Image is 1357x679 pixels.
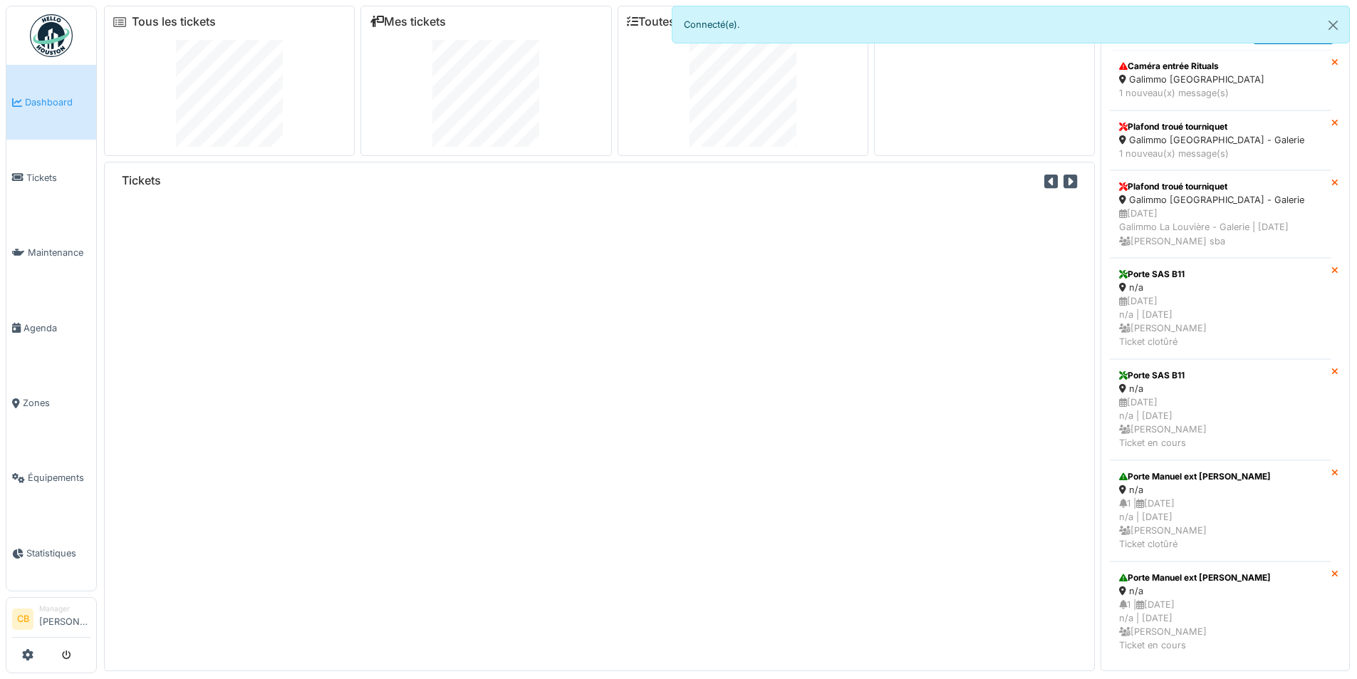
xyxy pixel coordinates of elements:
a: Tickets [6,140,96,214]
a: Zones [6,366,96,440]
span: Maintenance [28,246,90,259]
a: CB Manager[PERSON_NAME] [12,603,90,638]
div: Manager [39,603,90,614]
div: n/a [1119,382,1322,395]
a: Statistiques [6,516,96,591]
div: Galimmo [GEOGRAPHIC_DATA] - Galerie [1119,133,1322,147]
h6: Tickets [122,174,161,187]
div: Porte Manuel ext [PERSON_NAME] [1119,470,1322,483]
div: Caméra entrée Rituals [1119,60,1322,73]
a: Dashboard [6,65,96,140]
div: Galimmo [GEOGRAPHIC_DATA] [1119,73,1322,86]
div: n/a [1119,281,1322,294]
div: n/a [1119,483,1322,497]
span: Équipements [28,471,90,484]
a: Caméra entrée Rituals Galimmo [GEOGRAPHIC_DATA] 1 nouveau(x) message(s) [1110,50,1331,110]
div: [DATE] n/a | [DATE] [PERSON_NAME] Ticket clotûré [1119,294,1322,349]
a: Porte Manuel ext [PERSON_NAME] n/a 1 |[DATE]n/a | [DATE] [PERSON_NAME]Ticket clotûré [1110,460,1331,561]
div: Galimmo [GEOGRAPHIC_DATA] - Galerie [1119,193,1322,207]
div: 1 | [DATE] n/a | [DATE] [PERSON_NAME] Ticket clotûré [1119,497,1322,551]
span: Tickets [26,171,90,185]
span: Statistiques [26,546,90,560]
a: Porte SAS B11 n/a [DATE]n/a | [DATE] [PERSON_NAME]Ticket en cours [1110,359,1331,460]
div: Connecté(e). [672,6,1351,43]
li: CB [12,608,33,630]
div: Plafond troué tourniquet [1119,180,1322,193]
div: 1 nouveau(x) message(s) [1119,147,1322,160]
a: Porte Manuel ext [PERSON_NAME] n/a 1 |[DATE]n/a | [DATE] [PERSON_NAME]Ticket en cours [1110,561,1331,663]
a: Mes tickets [370,15,446,28]
div: 1 | [DATE] n/a | [DATE] [PERSON_NAME] Ticket en cours [1119,598,1322,653]
div: Porte SAS B11 [1119,369,1322,382]
li: [PERSON_NAME] [39,603,90,634]
span: Dashboard [25,95,90,109]
div: Porte SAS B11 [1119,268,1322,281]
a: Plafond troué tourniquet Galimmo [GEOGRAPHIC_DATA] - Galerie 1 nouveau(x) message(s) [1110,110,1331,170]
div: n/a [1119,584,1322,598]
a: Agenda [6,290,96,365]
a: Toutes les tâches [627,15,733,28]
button: Close [1317,6,1349,44]
a: Porte SAS B11 n/a [DATE]n/a | [DATE] [PERSON_NAME]Ticket clotûré [1110,258,1331,359]
a: Équipements [6,440,96,515]
div: [DATE] n/a | [DATE] [PERSON_NAME] Ticket en cours [1119,395,1322,450]
span: Zones [23,396,90,410]
a: Plafond troué tourniquet Galimmo [GEOGRAPHIC_DATA] - Galerie [DATE]Galimmo La Louvière - Galerie ... [1110,170,1331,258]
a: Tous les tickets [132,15,216,28]
div: 1 nouveau(x) message(s) [1119,86,1322,100]
a: Maintenance [6,215,96,290]
div: Porte Manuel ext [PERSON_NAME] [1119,571,1322,584]
div: Plafond troué tourniquet [1119,120,1322,133]
img: Badge_color-CXgf-gQk.svg [30,14,73,57]
span: Agenda [24,321,90,335]
div: [DATE] Galimmo La Louvière - Galerie | [DATE] [PERSON_NAME] sba [1119,207,1322,248]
